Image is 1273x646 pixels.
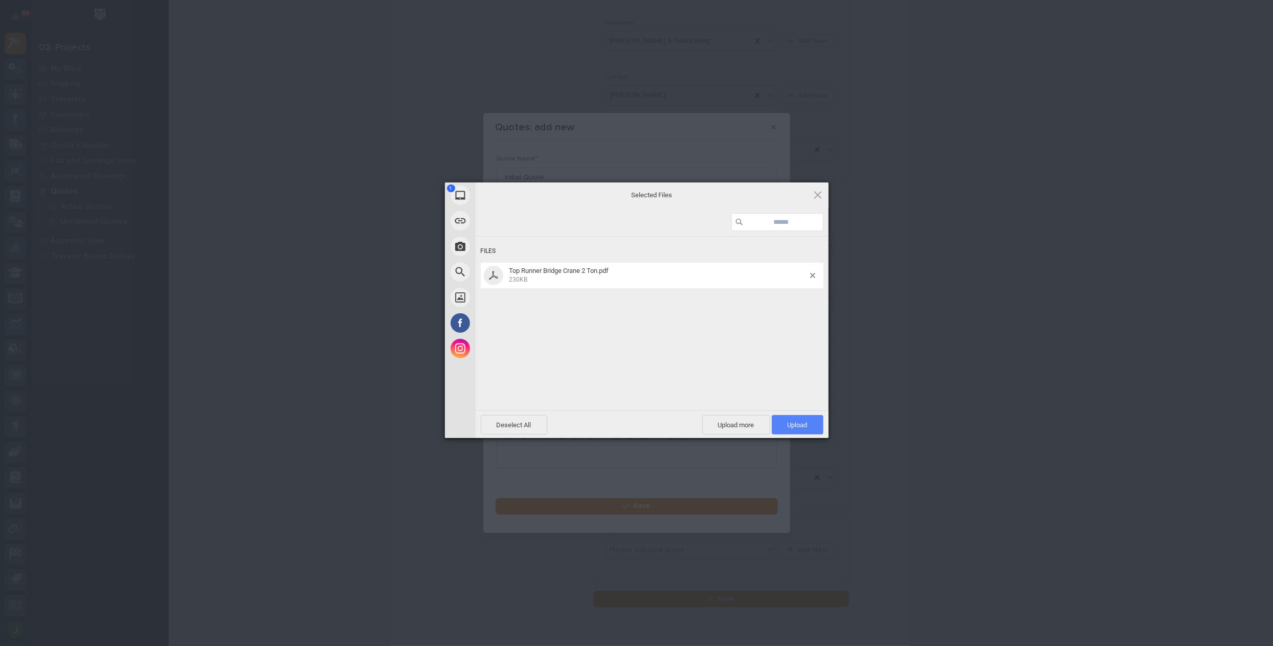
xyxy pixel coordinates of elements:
span: Top Runner Bridge Crane 2 Ton.pdf [506,267,810,284]
span: Click here or hit ESC to close picker [812,189,823,200]
span: 230KB [509,276,528,283]
div: Unsplash [445,285,568,310]
div: Web Search [445,259,568,285]
div: Link (URL) [445,208,568,234]
div: Instagram [445,336,568,361]
div: Facebook [445,310,568,336]
span: Upload more [702,415,770,434]
span: Upload [788,421,808,429]
span: Deselect All [481,415,547,434]
div: Files [481,242,823,261]
span: Top Runner Bridge Crane 2 Ton.pdf [509,267,609,274]
span: Upload [772,415,823,434]
span: 1 [447,184,455,192]
div: Take Photo [445,234,568,259]
div: My Device [445,182,568,208]
span: Selected Files [550,191,754,200]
